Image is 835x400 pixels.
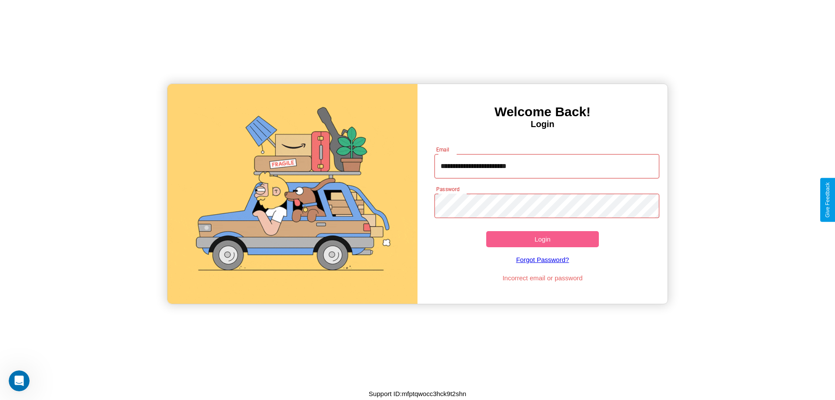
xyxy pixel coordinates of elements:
[417,104,668,119] h3: Welcome Back!
[9,370,30,391] iframe: Intercom live chat
[430,247,655,272] a: Forgot Password?
[167,84,417,304] img: gif
[825,182,831,218] div: Give Feedback
[430,272,655,284] p: Incorrect email or password
[486,231,599,247] button: Login
[417,119,668,129] h4: Login
[436,146,450,153] label: Email
[436,185,459,193] label: Password
[369,388,466,400] p: Support ID: mfptqwocc3hck9t2shn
